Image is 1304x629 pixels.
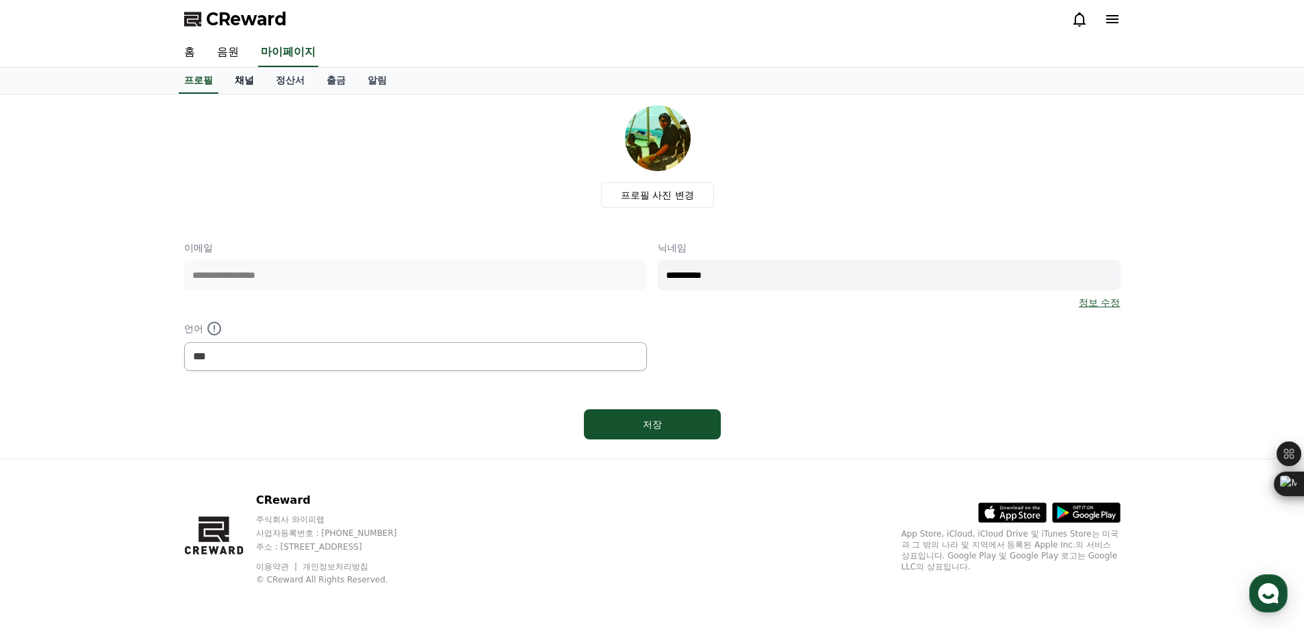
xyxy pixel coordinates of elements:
a: 정산서 [265,68,316,94]
a: CReward [184,8,287,30]
a: 마이페이지 [258,38,318,67]
p: 언어 [184,320,647,337]
p: App Store, iCloud, iCloud Drive 및 iTunes Store는 미국과 그 밖의 나라 및 지역에서 등록된 Apple Inc.의 서비스 상표입니다. Goo... [902,528,1121,572]
div: 저장 [611,418,693,431]
p: © CReward All Rights Reserved. [256,574,423,585]
img: profile_image [625,105,691,171]
a: 홈 [4,434,90,468]
label: 프로필 사진 변경 [601,182,714,208]
a: 개인정보처리방침 [303,562,368,572]
p: 사업자등록번호 : [PHONE_NUMBER] [256,528,423,539]
p: CReward [256,492,423,509]
a: 대화 [90,434,177,468]
a: 홈 [173,38,206,67]
button: 저장 [584,409,721,439]
p: 닉네임 [658,241,1121,255]
a: 채널 [224,68,265,94]
a: 정보 수정 [1079,296,1120,309]
p: 주식회사 와이피랩 [256,514,423,525]
a: 알림 [357,68,398,94]
span: CReward [206,8,287,30]
span: 홈 [43,454,51,465]
p: 주소 : [STREET_ADDRESS] [256,541,423,552]
p: 이메일 [184,241,647,255]
a: 이용약관 [256,562,299,572]
span: 대화 [125,455,142,466]
span: 설정 [212,454,228,465]
a: 프로필 [179,68,218,94]
a: 설정 [177,434,263,468]
a: 출금 [316,68,357,94]
a: 음원 [206,38,250,67]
